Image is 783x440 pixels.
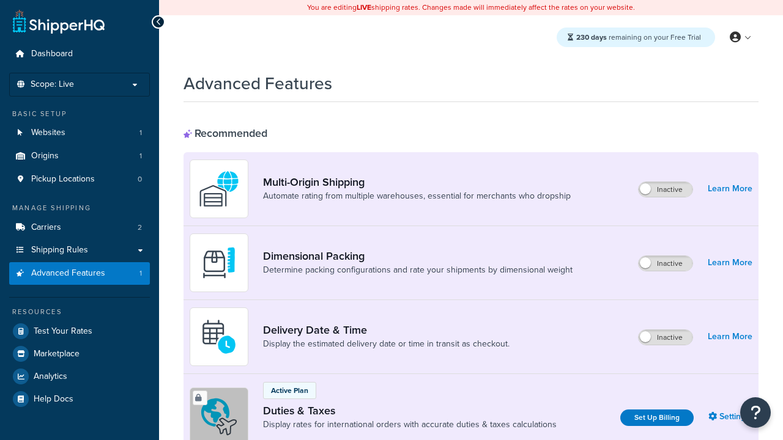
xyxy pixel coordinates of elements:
[263,264,573,276] a: Determine packing configurations and rate your shipments by dimensional weight
[708,254,752,271] a: Learn More
[576,32,701,43] span: remaining on your Free Trial
[31,79,74,90] span: Scope: Live
[31,151,59,161] span: Origins
[9,122,150,144] a: Websites1
[576,32,607,43] strong: 230 days
[9,239,150,262] a: Shipping Rules
[9,109,150,119] div: Basic Setup
[263,249,573,263] a: Dimensional Packing
[620,409,694,426] a: Set Up Billing
[9,262,150,285] li: Advanced Features
[639,182,692,197] label: Inactive
[9,262,150,285] a: Advanced Features1
[9,145,150,167] a: Origins1
[9,43,150,65] a: Dashboard
[9,168,150,191] li: Pickup Locations
[184,71,332,95] h1: Advanced Features
[708,180,752,197] a: Learn More
[31,174,95,185] span: Pickup Locations
[34,349,80,359] span: Marketplace
[198,167,240,210] img: WatD5o0RtDAAAAAElFTkSuQmCC
[639,330,692,345] label: Inactive
[139,151,142,161] span: 1
[9,216,150,239] li: Carriers
[263,190,571,202] a: Automate rating from multiple warehouses, essential for merchants who dropship
[740,397,771,428] button: Open Resource Center
[9,145,150,167] li: Origins
[357,2,371,13] b: LIVE
[9,216,150,239] a: Carriers2
[9,168,150,191] a: Pickup Locations0
[263,404,557,417] a: Duties & Taxes
[31,245,88,255] span: Shipping Rules
[198,315,240,358] img: gfkeb5ejjkALwAAAABJRU5ErkJggg==
[34,326,92,337] span: Test Your Rates
[9,122,150,144] li: Websites
[31,49,73,59] span: Dashboard
[9,307,150,317] div: Resources
[184,127,267,140] div: Recommended
[639,256,692,271] label: Inactive
[263,419,557,431] a: Display rates for international orders with accurate duties & taxes calculations
[34,394,73,405] span: Help Docs
[198,241,240,284] img: DTVBYsAAAAAASUVORK5CYII=
[708,328,752,345] a: Learn More
[138,222,142,233] span: 2
[9,343,150,365] a: Marketplace
[9,388,150,410] a: Help Docs
[31,222,61,233] span: Carriers
[34,372,67,382] span: Analytics
[31,128,65,138] span: Websites
[139,268,142,279] span: 1
[31,268,105,279] span: Advanced Features
[9,203,150,213] div: Manage Shipping
[263,175,571,189] a: Multi-Origin Shipping
[271,385,308,396] p: Active Plan
[9,320,150,342] a: Test Your Rates
[139,128,142,138] span: 1
[138,174,142,185] span: 0
[9,365,150,387] a: Analytics
[708,408,752,425] a: Settings
[263,323,510,337] a: Delivery Date & Time
[263,338,510,350] a: Display the estimated delivery date or time in transit as checkout.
